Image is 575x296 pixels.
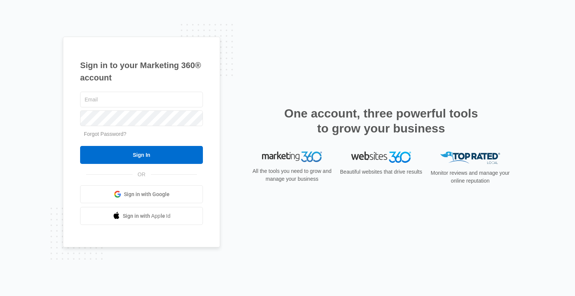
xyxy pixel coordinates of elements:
[428,169,512,185] p: Monitor reviews and manage your online reputation
[339,168,423,176] p: Beautiful websites that drive results
[80,146,203,164] input: Sign In
[262,152,322,162] img: Marketing 360
[80,207,203,225] a: Sign in with Apple Id
[84,131,127,137] a: Forgot Password?
[250,167,334,183] p: All the tools you need to grow and manage your business
[440,152,500,164] img: Top Rated Local
[351,152,411,162] img: Websites 360
[80,185,203,203] a: Sign in with Google
[123,212,171,220] span: Sign in with Apple Id
[133,171,151,178] span: OR
[124,190,170,198] span: Sign in with Google
[80,59,203,84] h1: Sign in to your Marketing 360® account
[282,106,480,136] h2: One account, three powerful tools to grow your business
[80,92,203,107] input: Email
